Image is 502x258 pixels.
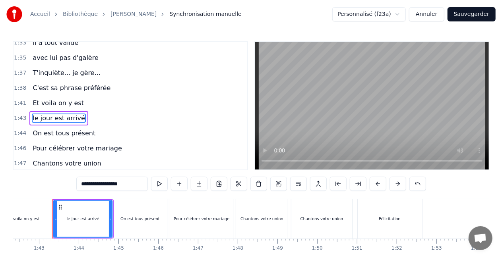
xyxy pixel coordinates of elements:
a: Accueil [30,10,50,18]
span: 1:37 [14,69,26,77]
div: 1:47 [193,245,204,252]
button: Sauvegarder [448,7,496,21]
div: 1:53 [431,245,442,252]
div: 1:45 [113,245,124,252]
div: 1:46 [153,245,164,252]
div: 1:51 [352,245,362,252]
div: 1:52 [392,245,402,252]
span: Il a tout validé [32,38,79,47]
span: On est tous présent [32,129,96,138]
div: 1:50 [312,245,323,252]
a: Ouvrir le chat [469,226,492,250]
a: Bibliothèque [63,10,98,18]
div: 1:44 [74,245,84,252]
div: 1:48 [233,245,243,252]
div: 1:49 [272,245,283,252]
span: 1:44 [14,129,26,137]
span: Et voila on y est [32,98,85,108]
button: Annuler [409,7,444,21]
span: 1:43 [14,114,26,122]
nav: breadcrumb [30,10,242,18]
div: Et voila on y est [8,216,40,222]
span: 1:47 [14,160,26,168]
div: Félicitation [379,216,400,222]
div: 1:43 [34,245,45,252]
div: On est tous présent [120,216,160,222]
div: 1:54 [471,245,482,252]
img: youka [6,6,22,22]
span: T'inquiète... je gère... [32,68,101,77]
div: le jour est arrivé [67,216,99,222]
span: 1:46 [14,144,26,152]
span: avec lui pas d'galère [32,53,99,62]
span: Pour célébrer votre mariage [32,144,122,153]
div: Pour célébrer votre mariage [174,216,229,222]
div: Chantons votre union [240,216,283,222]
span: 1:35 [14,54,26,62]
a: [PERSON_NAME] [110,10,157,18]
span: 1:41 [14,99,26,107]
div: Chantons votre union [300,216,343,222]
span: Chantons votre union [32,159,102,168]
span: C'est sa phrase préférée [32,83,111,92]
span: 1:38 [14,84,26,92]
span: le jour est arrivé [32,114,85,123]
span: Synchronisation manuelle [169,10,242,18]
span: 1:33 [14,39,26,47]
